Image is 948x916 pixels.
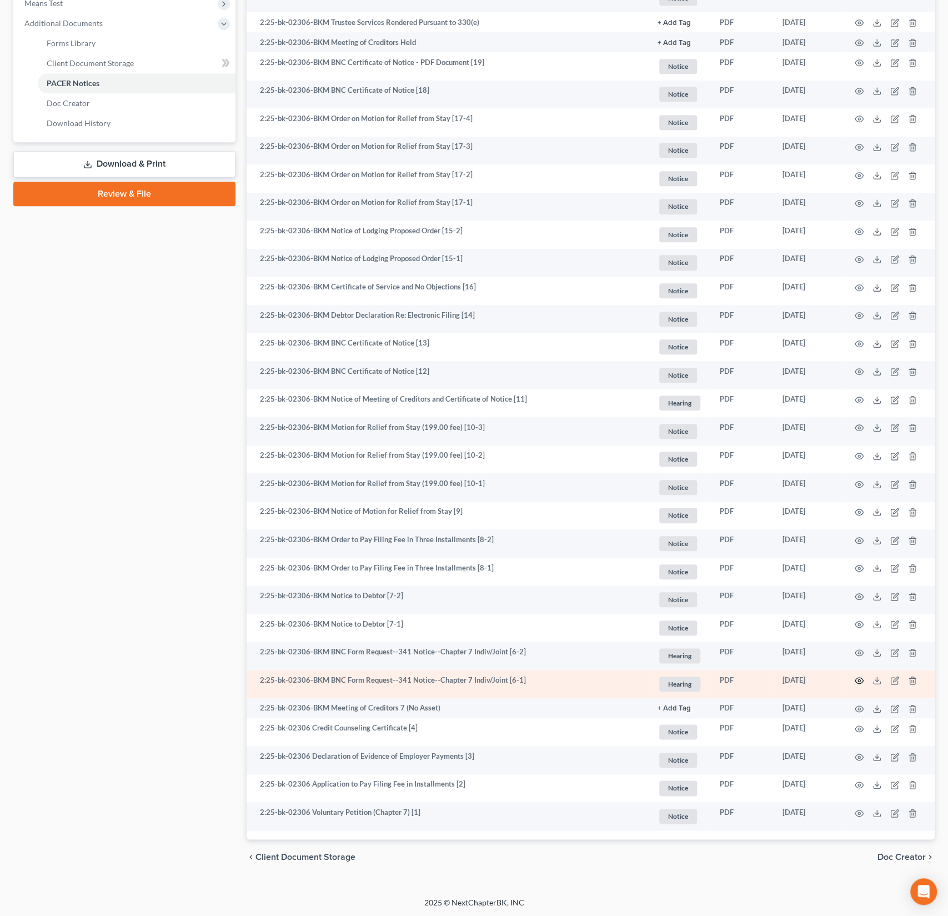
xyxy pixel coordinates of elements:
span: Notice [659,508,697,523]
td: 2:25-bk-02306 Credit Counseling Certificate [4] [247,718,649,747]
span: Notice [659,339,697,354]
td: 2:25-bk-02306-BKM Debtor Declaration Re: Electronic Filing [14] [247,305,649,333]
span: Additional Documents [24,18,103,28]
td: [DATE] [774,221,841,249]
i: chevron_left [247,853,255,862]
td: [DATE] [774,670,841,698]
a: Review & File [13,182,235,206]
a: PACER Notices [38,73,235,93]
td: PDF [711,52,774,81]
a: Hearing [658,647,702,665]
a: Notice [658,226,702,244]
td: 2:25-bk-02306-BKM Order on Motion for Relief from Stay [17-1] [247,193,649,221]
button: + Add Tag [658,19,691,27]
td: PDF [711,221,774,249]
span: Hearing [659,396,700,411]
a: Download History [38,113,235,133]
a: Notice [658,534,702,553]
a: + Add Tag [658,17,702,28]
td: PDF [711,718,774,747]
td: 2:25-bk-02306-BKM BNC Certificate of Notice [13] [247,333,649,361]
td: [DATE] [774,642,841,670]
td: [DATE] [774,333,841,361]
td: 2:25-bk-02306-BKM Order on Motion for Relief from Stay [17-3] [247,137,649,165]
span: Notice [659,536,697,551]
td: 2:25-bk-02306 Application to Pay Filing Fee in Installments [2] [247,774,649,803]
td: 2:25-bk-02306-BKM Certificate of Service and No Objections [16] [247,277,649,305]
td: [DATE] [774,774,841,803]
i: chevron_right [926,853,935,862]
td: 2:25-bk-02306-BKM Order on Motion for Relief from Stay [17-4] [247,108,649,137]
td: [DATE] [774,529,841,558]
a: Notice [658,723,702,741]
td: [DATE] [774,52,841,81]
td: 2:25-bk-02306-BKM Motion for Relief from Stay (199.00 fee) [10-2] [247,446,649,474]
td: 2:25-bk-02306 Voluntary Petition (Chapter 7) [1] [247,802,649,830]
td: PDF [711,529,774,558]
td: PDF [711,585,774,614]
a: Notice [658,751,702,769]
td: [DATE] [774,473,841,502]
td: PDF [711,305,774,333]
span: Notice [659,620,697,635]
td: PDF [711,802,774,830]
span: Notice [659,368,697,383]
td: PDF [711,389,774,418]
a: Notice [658,338,702,356]
a: Notice [658,590,702,609]
td: [DATE] [774,193,841,221]
a: Hearing [658,675,702,693]
td: 2:25-bk-02306-BKM Order on Motion for Relief from Stay [17-2] [247,164,649,193]
span: Doc Creator [877,853,926,862]
td: PDF [711,32,774,52]
span: Notice [659,255,697,270]
td: 2:25-bk-02306-BKM Meeting of Creditors Held [247,32,649,52]
span: Doc Creator [47,98,90,108]
td: PDF [711,249,774,277]
td: [DATE] [774,502,841,530]
a: Hearing [658,394,702,412]
span: Notice [659,312,697,327]
td: PDF [711,774,774,803]
td: PDF [711,164,774,193]
span: Notice [659,59,697,74]
a: Notice [658,619,702,637]
td: [DATE] [774,698,841,718]
td: [DATE] [774,108,841,137]
td: [DATE] [774,32,841,52]
span: Notice [659,592,697,607]
span: Notice [659,452,697,467]
td: PDF [711,108,774,137]
td: [DATE] [774,12,841,32]
a: + Add Tag [658,703,702,713]
td: 2:25-bk-02306-BKM Notice to Debtor [7-1] [247,614,649,642]
a: Doc Creator [38,93,235,113]
span: Notice [659,424,697,439]
td: [DATE] [774,558,841,586]
span: Notice [659,780,697,795]
span: Notice [659,143,697,158]
td: PDF [711,193,774,221]
td: PDF [711,417,774,446]
td: PDF [711,81,774,109]
td: 2:25-bk-02306-BKM Order to Pay Filing Fee in Three Installments [8-1] [247,558,649,586]
td: [DATE] [774,718,841,747]
td: PDF [711,558,774,586]
span: Client Document Storage [255,853,355,862]
span: Client Document Storage [47,58,134,68]
td: 2:25-bk-02306-BKM Trustee Services Rendered Pursuant to 330(e) [247,12,649,32]
a: Notice [658,807,702,825]
span: Notice [659,115,697,130]
span: Notice [659,480,697,495]
td: 2:25-bk-02306-BKM Notice of Lodging Proposed Order [15-2] [247,221,649,249]
span: Notice [659,724,697,739]
td: [DATE] [774,137,841,165]
td: [DATE] [774,277,841,305]
a: + Add Tag [658,37,702,48]
span: Notice [659,564,697,579]
span: Notice [659,753,697,768]
td: PDF [711,446,774,474]
td: PDF [711,361,774,389]
a: Notice [658,57,702,76]
a: Notice [658,169,702,188]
